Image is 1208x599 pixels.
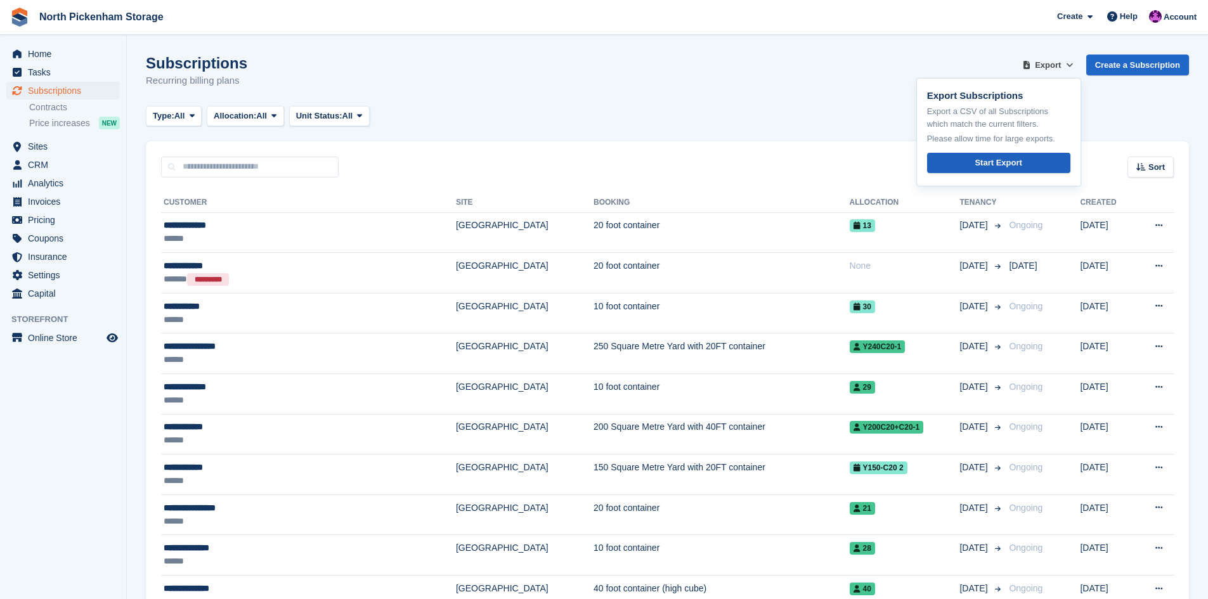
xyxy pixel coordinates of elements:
span: Coupons [28,229,104,247]
p: Please allow time for large exports. [927,132,1070,145]
span: All [256,110,267,122]
a: menu [6,82,120,100]
span: Subscriptions [28,82,104,100]
span: Create [1057,10,1082,23]
span: Ongoing [1009,583,1042,593]
span: CRM [28,156,104,174]
td: 150 Square Metre Yard with 20FT container [594,454,850,495]
a: menu [6,63,120,81]
td: 20 foot container [594,212,850,253]
span: All [342,110,353,122]
span: Capital [28,285,104,302]
div: None [850,259,960,273]
span: Tasks [28,63,104,81]
td: [DATE] [1080,293,1134,333]
span: Ongoing [1009,503,1042,513]
div: NEW [99,117,120,129]
span: Ongoing [1009,301,1042,311]
p: Recurring billing plans [146,74,247,88]
td: [DATE] [1080,212,1134,253]
span: Unit Status: [296,110,342,122]
td: 10 foot container [594,535,850,576]
img: stora-icon-8386f47178a22dfd0bd8f6a31ec36ba5ce8667c1dd55bd0f319d3a0aa187defe.svg [10,8,29,27]
span: 13 [850,219,875,232]
span: Ongoing [1009,462,1042,472]
td: [DATE] [1080,333,1134,374]
td: 20 foot container [594,494,850,535]
a: Contracts [29,101,120,113]
span: [DATE] [1009,261,1037,271]
span: [DATE] [959,501,990,515]
td: [DATE] [1080,253,1134,293]
span: Price increases [29,117,90,129]
td: [GEOGRAPHIC_DATA] [456,374,594,415]
button: Export [1020,55,1076,75]
span: [DATE] [959,219,990,232]
span: Ongoing [1009,382,1042,392]
a: menu [6,174,120,192]
span: Pricing [28,211,104,229]
a: Create a Subscription [1086,55,1189,75]
span: Type: [153,110,174,122]
a: Start Export [927,153,1070,174]
span: Y150-c20 2 [850,461,907,474]
span: Invoices [28,193,104,210]
td: [GEOGRAPHIC_DATA] [456,293,594,333]
th: Tenancy [959,193,1004,213]
a: menu [6,45,120,63]
td: [GEOGRAPHIC_DATA] [456,414,594,454]
td: [GEOGRAPHIC_DATA] [456,454,594,495]
a: menu [6,285,120,302]
td: [GEOGRAPHIC_DATA] [456,253,594,293]
a: menu [6,229,120,247]
th: Allocation [850,193,960,213]
span: Settings [28,266,104,284]
td: 10 foot container [594,374,850,415]
button: Allocation: All [207,106,284,127]
th: Created [1080,193,1134,213]
th: Booking [594,193,850,213]
a: menu [6,248,120,266]
td: [GEOGRAPHIC_DATA] [456,333,594,374]
span: [DATE] [959,300,990,313]
a: menu [6,266,120,284]
a: Price increases NEW [29,116,120,130]
th: Customer [161,193,456,213]
span: 28 [850,542,875,555]
td: [DATE] [1080,535,1134,576]
button: Type: All [146,106,202,127]
span: [DATE] [959,340,990,353]
td: 10 foot container [594,293,850,333]
span: Home [28,45,104,63]
span: Account [1164,11,1197,23]
span: 40 [850,583,875,595]
td: [GEOGRAPHIC_DATA] [456,494,594,535]
span: All [174,110,185,122]
td: [DATE] [1080,374,1134,415]
td: [GEOGRAPHIC_DATA] [456,535,594,576]
td: [DATE] [1080,414,1134,454]
span: [DATE] [959,259,990,273]
td: 20 foot container [594,253,850,293]
h1: Subscriptions [146,55,247,72]
span: Export [1035,59,1061,72]
span: [DATE] [959,541,990,555]
span: Y200C20+C20-1 [850,421,924,434]
td: [GEOGRAPHIC_DATA] [456,212,594,253]
span: Allocation: [214,110,256,122]
td: 200 Square Metre Yard with 40FT container [594,414,850,454]
img: James Gulliver [1149,10,1162,23]
a: menu [6,156,120,174]
span: Y240C20-1 [850,340,906,353]
span: Sites [28,138,104,155]
span: 29 [850,381,875,394]
span: Ongoing [1009,422,1042,432]
span: Sort [1148,161,1165,174]
span: Storefront [11,313,126,326]
span: Analytics [28,174,104,192]
span: 30 [850,300,875,313]
p: Export Subscriptions [927,89,1070,103]
a: menu [6,211,120,229]
span: Ongoing [1009,543,1042,553]
a: menu [6,138,120,155]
